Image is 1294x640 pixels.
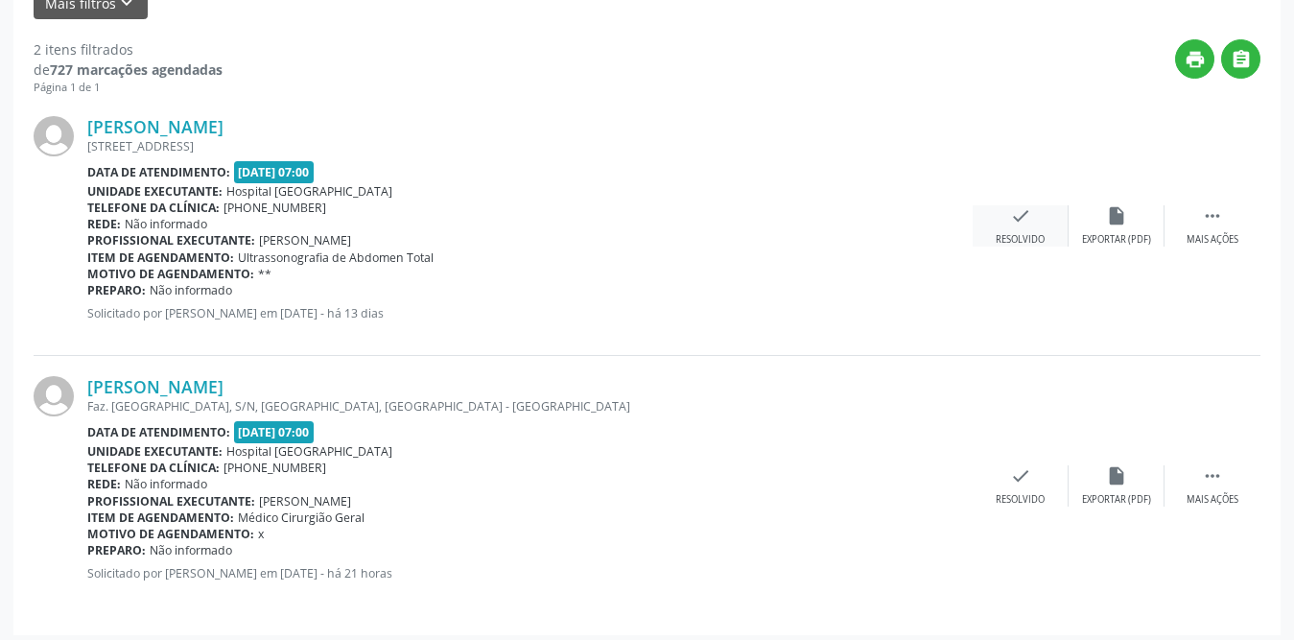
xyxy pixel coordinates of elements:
span: Ultrassonografia de Abdomen Total [238,249,434,266]
b: Unidade executante: [87,183,223,200]
i: print [1185,49,1206,70]
span: [DATE] 07:00 [234,421,315,443]
div: Exportar (PDF) [1082,233,1151,247]
div: Resolvido [996,493,1045,507]
i: check [1010,465,1031,486]
div: Mais ações [1187,233,1238,247]
b: Unidade executante: [87,443,223,460]
b: Profissional executante: [87,232,255,249]
p: Solicitado por [PERSON_NAME] em [DATE] - há 13 dias [87,305,973,321]
div: Mais ações [1187,493,1238,507]
b: Data de atendimento: [87,164,230,180]
b: Item de agendamento: [87,510,234,526]
div: Página 1 de 1 [34,80,223,96]
i: insert_drive_file [1106,465,1127,486]
span: Não informado [125,476,207,492]
b: Profissional executante: [87,493,255,510]
i:  [1202,465,1223,486]
b: Item de agendamento: [87,249,234,266]
img: img [34,116,74,156]
i:  [1231,49,1252,70]
b: Motivo de agendamento: [87,526,254,542]
span: [PERSON_NAME] [259,493,351,510]
span: x [258,526,264,542]
b: Preparo: [87,282,146,298]
b: Rede: [87,476,121,492]
strong: 727 marcações agendadas [50,60,223,79]
b: Data de atendimento: [87,424,230,440]
div: 2 itens filtrados [34,39,223,59]
div: Exportar (PDF) [1082,493,1151,507]
b: Motivo de agendamento: [87,266,254,282]
i: check [1010,205,1031,226]
span: Hospital [GEOGRAPHIC_DATA] [226,183,392,200]
img: img [34,376,74,416]
b: Telefone da clínica: [87,200,220,216]
div: Resolvido [996,233,1045,247]
a: [PERSON_NAME] [87,116,224,137]
i: insert_drive_file [1106,205,1127,226]
span: Não informado [150,282,232,298]
button: print [1175,39,1214,79]
span: Não informado [125,216,207,232]
p: Solicitado por [PERSON_NAME] em [DATE] - há 21 horas [87,565,973,581]
span: [PERSON_NAME] [259,232,351,249]
span: [PHONE_NUMBER] [224,200,326,216]
div: de [34,59,223,80]
span: Não informado [150,542,232,558]
b: Preparo: [87,542,146,558]
span: [PHONE_NUMBER] [224,460,326,476]
div: Faz. [GEOGRAPHIC_DATA], S/N, [GEOGRAPHIC_DATA], [GEOGRAPHIC_DATA] - [GEOGRAPHIC_DATA] [87,398,973,415]
span: [DATE] 07:00 [234,161,315,183]
div: [STREET_ADDRESS] [87,138,973,154]
button:  [1221,39,1260,79]
a: [PERSON_NAME] [87,376,224,397]
b: Rede: [87,216,121,232]
b: Telefone da clínica: [87,460,220,476]
span: Hospital [GEOGRAPHIC_DATA] [226,443,392,460]
i:  [1202,205,1223,226]
span: Médico Cirurgião Geral [238,510,365,526]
